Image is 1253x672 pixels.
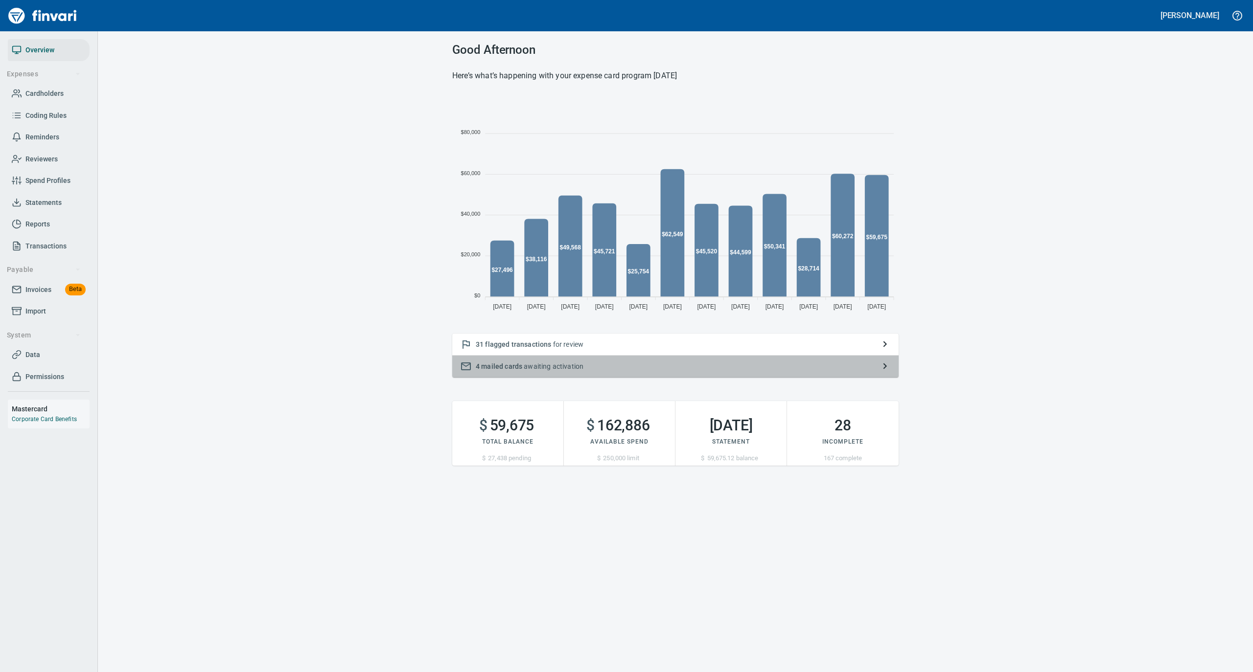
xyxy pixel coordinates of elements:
[6,4,79,27] img: Finvari
[25,371,64,383] span: Permissions
[8,170,90,192] a: Spend Profiles
[461,129,481,135] tspan: $80,000
[1160,10,1219,21] h5: [PERSON_NAME]
[731,303,750,310] tspan: [DATE]
[25,349,40,361] span: Data
[25,110,67,122] span: Coding Rules
[8,105,90,127] a: Coding Rules
[65,284,86,295] span: Beta
[8,39,90,61] a: Overview
[7,68,81,80] span: Expenses
[25,153,58,165] span: Reviewers
[476,340,484,348] span: 31
[25,240,67,252] span: Transactions
[476,361,875,371] p: awaiting activation
[697,303,716,310] tspan: [DATE]
[25,284,51,296] span: Invoices
[8,300,90,322] a: Import
[481,362,522,370] span: mailed cards
[25,131,59,143] span: Reminders
[452,69,899,83] h6: Here’s what’s happening with your expense card program [DATE]
[8,213,90,235] a: Reports
[474,292,480,298] tspan: $0
[476,362,480,370] span: 4
[3,65,85,83] button: Expenses
[8,366,90,388] a: Permissions
[25,218,50,230] span: Reports
[787,453,899,463] p: 167 complete
[799,303,818,310] tspan: [DATE]
[25,305,46,317] span: Import
[461,170,481,176] tspan: $60,000
[25,175,70,187] span: Spend Profiles
[25,44,54,56] span: Overview
[452,356,899,378] button: 4 mailed cards awaiting activation
[1158,8,1222,23] button: [PERSON_NAME]
[527,303,546,310] tspan: [DATE]
[25,88,64,100] span: Cardholders
[452,334,899,356] button: 31 flagged transactions for review
[485,340,551,348] span: flagged transactions
[8,344,90,366] a: Data
[3,326,85,344] button: System
[461,211,481,217] tspan: $40,000
[452,43,899,57] h3: Good Afternoon
[834,303,852,310] tspan: [DATE]
[8,279,90,301] a: InvoicesBeta
[461,251,481,257] tspan: $20,000
[787,417,899,434] h2: 28
[822,438,863,445] span: Incomplete
[7,329,81,341] span: System
[493,303,511,310] tspan: [DATE]
[8,148,90,170] a: Reviewers
[476,339,875,349] p: for review
[8,192,90,214] a: Statements
[3,261,85,279] button: Payable
[12,416,77,423] a: Corporate Card Benefits
[8,126,90,148] a: Reminders
[629,303,648,310] tspan: [DATE]
[8,83,90,105] a: Cardholders
[766,303,784,310] tspan: [DATE]
[8,235,90,257] a: Transactions
[12,403,90,414] h6: Mastercard
[787,401,899,466] button: 28Incomplete167 complete
[25,197,62,209] span: Statements
[595,303,614,310] tspan: [DATE]
[663,303,682,310] tspan: [DATE]
[561,303,580,310] tspan: [DATE]
[867,303,886,310] tspan: [DATE]
[7,264,81,276] span: Payable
